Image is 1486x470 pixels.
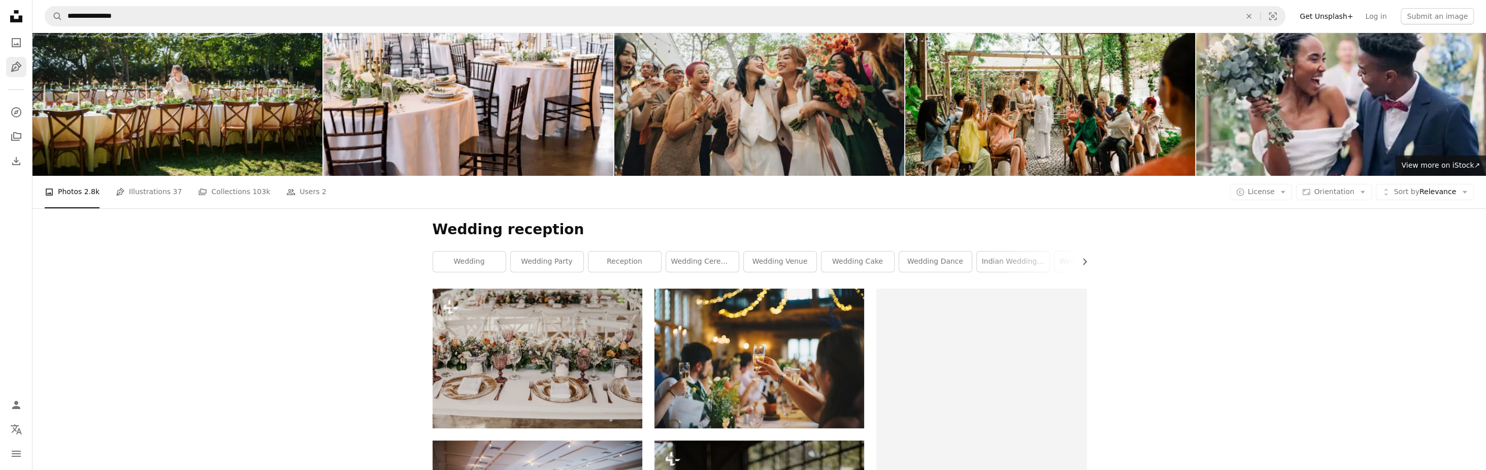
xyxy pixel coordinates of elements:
a: wedding party [511,252,583,272]
button: Clear [1238,7,1260,26]
form: Find visuals sitewide [45,6,1285,26]
img: people raising wine glass in selective focus photography [654,289,864,428]
a: Collections 103k [198,176,270,208]
a: Get Unsplash+ [1294,8,1359,24]
button: Orientation [1296,184,1372,200]
span: Sort by [1394,187,1419,196]
span: Orientation [1314,187,1354,196]
a: Log in [1359,8,1393,24]
a: wedding [433,252,506,272]
button: Menu [6,444,26,464]
span: View more on iStock ↗ [1401,161,1480,169]
a: Home — Unsplash [6,6,26,28]
a: Download History [6,151,26,171]
a: wedding reception dancing [1054,252,1127,272]
a: Log in / Sign up [6,395,26,415]
a: wedding dance [899,252,972,272]
span: 37 [173,186,182,197]
button: Language [6,419,26,440]
h1: Wedding reception [433,221,1086,239]
button: Search Unsplash [45,7,62,26]
a: Explore [6,102,26,122]
a: reception [588,252,661,272]
button: Sort byRelevance [1376,184,1474,200]
a: Photos [6,33,26,53]
img: a table set for a formal dinner with flowers and greenery [433,289,642,428]
a: Illustrations [6,57,26,77]
a: wedding cake [821,252,894,272]
span: 2 [322,186,326,197]
a: wedding venue [744,252,816,272]
button: License [1230,184,1293,200]
span: 103k [252,186,270,197]
button: Submit an image [1401,8,1474,24]
a: a table set for a formal dinner with flowers and greenery [433,354,642,363]
button: Visual search [1261,7,1285,26]
span: License [1248,187,1275,196]
a: indian wedding reception [977,252,1049,272]
button: scroll list to the right [1075,252,1086,272]
a: Users 2 [286,176,326,208]
a: wedding ceremony [666,252,739,272]
a: Illustrations 37 [116,176,182,208]
span: Relevance [1394,187,1456,197]
a: Collections [6,127,26,147]
a: people raising wine glass in selective focus photography [654,354,864,363]
a: View more on iStock↗ [1395,155,1486,176]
